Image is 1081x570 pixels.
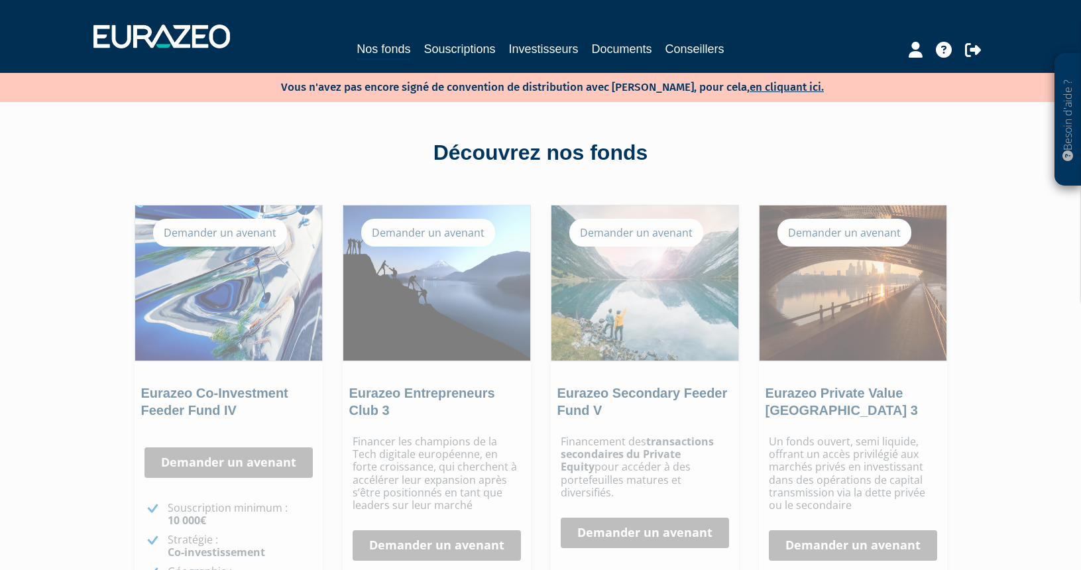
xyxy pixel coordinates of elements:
[353,435,521,512] p: Financer les champions de la Tech digitale européenne, en forte croissance, qui cherchent à accél...
[153,219,287,247] div: Demander un avenant
[561,434,714,474] strong: transactions secondaires du Private Equity
[777,219,911,247] div: Demander un avenant
[760,205,946,361] img: Eurazeo Private Value Europe 3
[592,40,652,58] a: Documents
[766,386,918,418] a: Eurazeo Private Value [GEOGRAPHIC_DATA] 3
[135,205,322,361] img: Eurazeo Co-Investment Feeder Fund IV
[343,205,530,361] img: Eurazeo Entrepreneurs Club 3
[769,435,937,512] p: Un fonds ouvert, semi liquide, offrant un accès privilégié aux marchés privés en investissant dan...
[243,76,824,95] p: Vous n'avez pas encore signé de convention de distribution avec [PERSON_NAME], pour cela,
[141,386,288,418] a: Eurazeo Co-Investment Feeder Fund IV
[557,386,728,418] a: Eurazeo Secondary Feeder Fund V
[569,219,703,247] div: Demander un avenant
[144,447,313,478] a: Demander un avenant
[168,513,206,528] strong: 10 000€
[353,530,521,561] a: Demander un avenant
[168,534,313,559] p: Stratégie :
[665,40,724,58] a: Conseillers
[561,518,729,548] a: Demander un avenant
[508,40,578,58] a: Investisseurs
[1060,60,1076,180] p: Besoin d'aide ?
[551,205,738,361] img: Eurazeo Secondary Feeder Fund V
[163,138,919,168] div: Découvrez nos fonds
[357,40,410,60] a: Nos fonds
[424,40,495,58] a: Souscriptions
[361,219,495,247] div: Demander un avenant
[769,530,937,561] a: Demander un avenant
[168,545,265,559] strong: Co-investissement
[349,386,495,418] a: Eurazeo Entrepreneurs Club 3
[750,80,824,94] a: en cliquant ici.
[93,25,230,48] img: 1732889491-logotype_eurazeo_blanc_rvb.png
[561,435,729,499] p: Financement des pour accéder à des portefeuilles matures et diversifiés.
[168,502,313,527] p: Souscription minimum :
